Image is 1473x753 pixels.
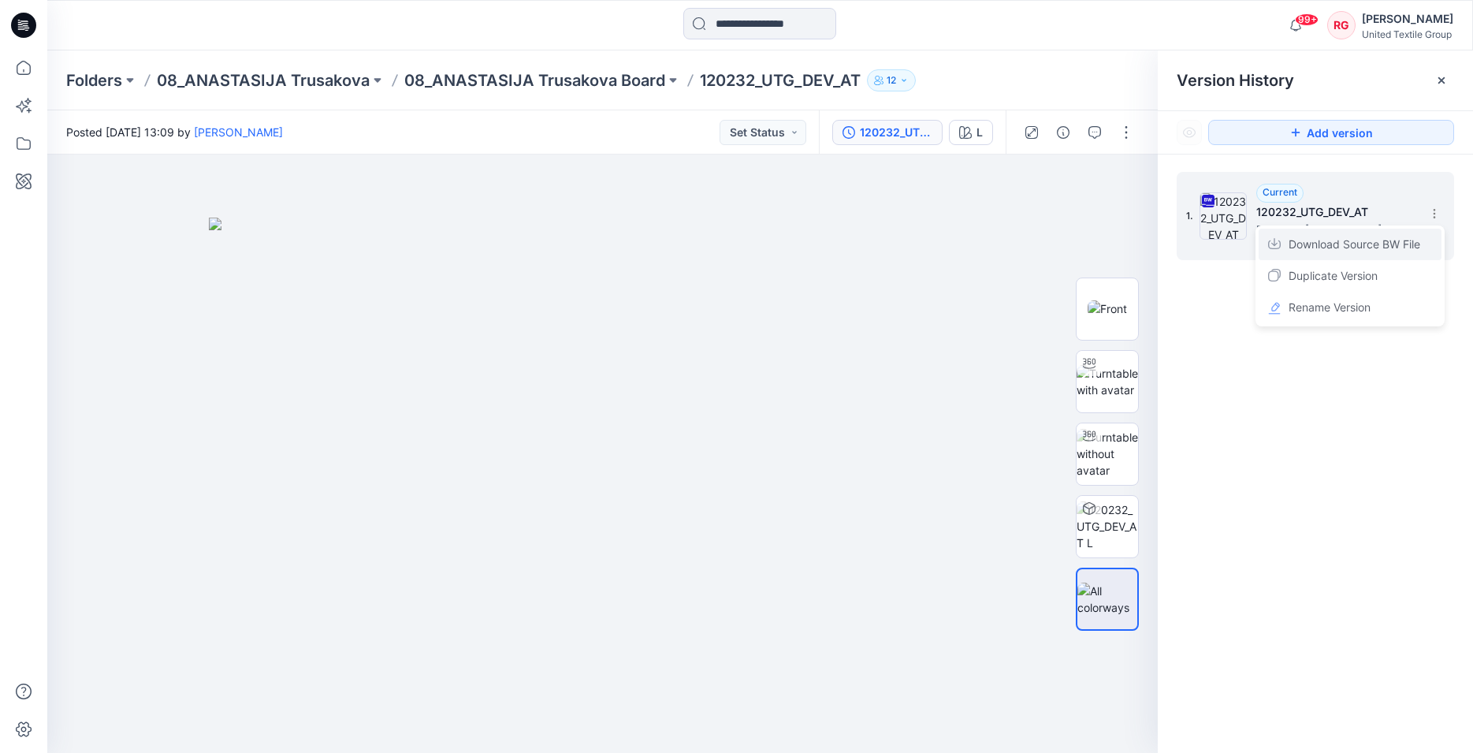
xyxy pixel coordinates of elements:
span: Posted by: Anastasija Trusakova [1256,222,1414,237]
button: Close [1435,74,1448,87]
div: RG [1327,11,1356,39]
h5: 120232_UTG_DEV_AT [1256,203,1414,222]
span: 99+ [1295,13,1319,26]
span: Version History [1177,71,1294,90]
img: 120232_UTG_DEV_AT [1200,192,1247,240]
img: 120232_UTG_DEV_AT L [1077,501,1138,551]
div: L [976,124,983,141]
img: Turntable without avatar [1077,429,1138,479]
a: [PERSON_NAME] [194,125,283,139]
div: [PERSON_NAME] [1362,9,1453,28]
img: Turntable with avatar [1077,365,1138,398]
button: 120232_UTG_DEV_AT [832,120,943,145]
a: 08_ANASTASIJA Trusakova [157,69,370,91]
img: Front [1088,300,1127,317]
button: L [949,120,993,145]
span: Duplicate Version [1289,267,1378,285]
img: All colorways [1077,583,1137,616]
p: 12 [887,72,896,89]
button: Add version [1208,120,1454,145]
div: 120232_UTG_DEV_AT [860,124,932,141]
p: 120232_UTG_DEV_AT [700,69,861,91]
span: Current [1263,186,1297,198]
button: Show Hidden Versions [1177,120,1202,145]
button: Details [1051,120,1076,145]
span: Rename Version [1289,298,1371,317]
button: 12 [867,69,916,91]
a: Folders [66,69,122,91]
a: 08_ANASTASIJA Trusakova Board [404,69,665,91]
span: 1. [1186,209,1193,223]
span: Download Source BW File [1289,235,1420,254]
span: Posted [DATE] 13:09 by [66,124,283,140]
div: United Textile Group [1362,28,1453,40]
